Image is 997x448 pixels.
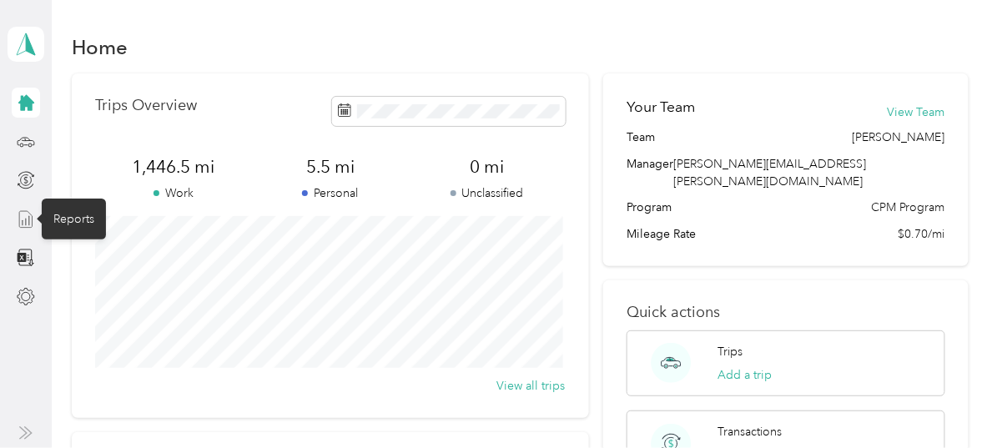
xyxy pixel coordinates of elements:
[888,103,945,121] button: View Team
[252,155,409,179] span: 5.5 mi
[627,155,673,190] span: Manager
[627,304,944,321] p: Quick actions
[42,199,106,239] div: Reports
[627,199,672,216] span: Program
[627,128,655,146] span: Team
[718,366,773,384] button: Add a trip
[252,184,409,202] p: Personal
[627,225,696,243] span: Mileage Rate
[853,128,945,146] span: [PERSON_NAME]
[409,155,566,179] span: 0 mi
[627,97,695,118] h2: Your Team
[72,38,128,56] h1: Home
[718,343,743,360] p: Trips
[718,423,783,440] p: Transactions
[872,199,945,216] span: CPM Program
[409,184,566,202] p: Unclassified
[899,225,945,243] span: $0.70/mi
[95,155,252,179] span: 1,446.5 mi
[95,97,197,114] p: Trips Overview
[497,377,566,395] button: View all trips
[673,157,866,189] span: [PERSON_NAME][EMAIL_ADDRESS][PERSON_NAME][DOMAIN_NAME]
[95,184,252,202] p: Work
[904,355,997,448] iframe: Everlance-gr Chat Button Frame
